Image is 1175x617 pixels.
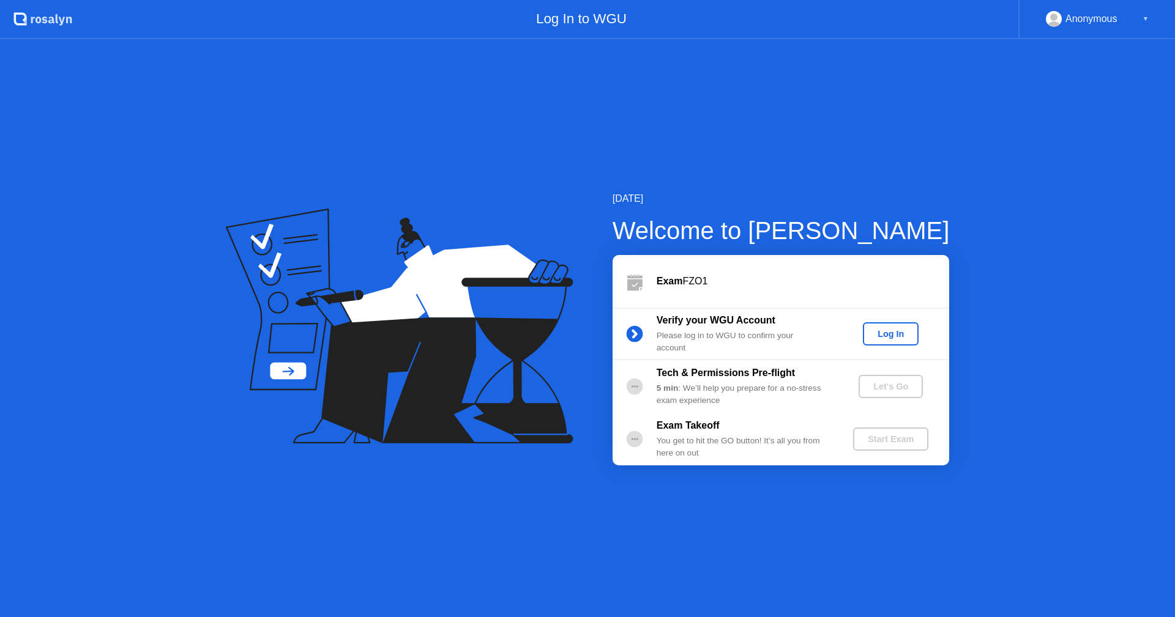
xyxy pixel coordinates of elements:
[864,382,918,391] div: Let's Go
[657,330,833,355] div: Please log in to WGU to confirm your account
[657,274,949,289] div: FZO1
[657,276,683,286] b: Exam
[657,383,679,393] b: 5 min
[657,315,775,325] b: Verify your WGU Account
[1143,11,1149,27] div: ▼
[859,375,923,398] button: Let's Go
[657,420,720,430] b: Exam Takeoff
[657,382,833,407] div: : We’ll help you prepare for a no-stress exam experience
[657,368,795,378] b: Tech & Permissions Pre-flight
[613,191,950,206] div: [DATE]
[858,434,923,444] div: Start Exam
[1065,11,1117,27] div: Anonymous
[613,212,950,249] div: Welcome to [PERSON_NAME]
[657,435,833,460] div: You get to hit the GO button! It’s all you from here on out
[868,329,914,339] div: Log In
[863,322,919,345] button: Log In
[853,427,928,451] button: Start Exam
